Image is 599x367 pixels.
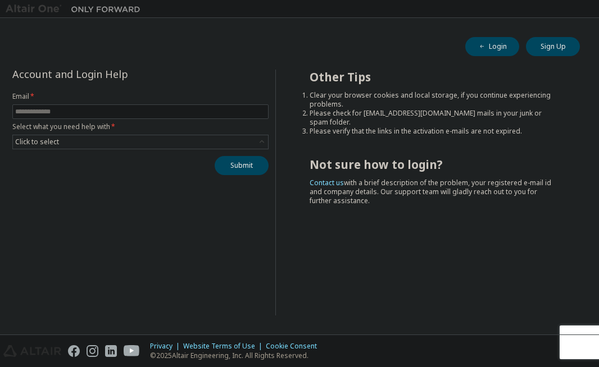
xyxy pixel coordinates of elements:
[105,345,117,357] img: linkedin.svg
[150,342,183,351] div: Privacy
[310,70,560,84] h2: Other Tips
[15,137,59,146] div: Click to select
[310,91,560,109] li: Clear your browser cookies and local storage, if you continue experiencing problems.
[12,92,269,101] label: Email
[12,70,217,79] div: Account and Login Help
[124,345,140,357] img: youtube.svg
[215,156,269,175] button: Submit
[150,351,324,360] p: © 2025 Altair Engineering, Inc. All Rights Reserved.
[6,3,146,15] img: Altair One
[310,127,560,136] li: Please verify that the links in the activation e-mails are not expired.
[310,178,551,205] span: with a brief description of the problem, your registered e-mail id and company details. Our suppo...
[266,342,324,351] div: Cookie Consent
[310,109,560,127] li: Please check for [EMAIL_ADDRESS][DOMAIN_NAME] mails in your junk or spam folder.
[87,345,98,357] img: instagram.svg
[3,345,61,357] img: altair_logo.svg
[68,345,80,357] img: facebook.svg
[465,37,519,56] button: Login
[13,135,268,149] div: Click to select
[12,122,269,131] label: Select what you need help with
[183,342,266,351] div: Website Terms of Use
[310,178,344,187] a: Contact us
[310,157,560,172] h2: Not sure how to login?
[526,37,580,56] button: Sign Up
